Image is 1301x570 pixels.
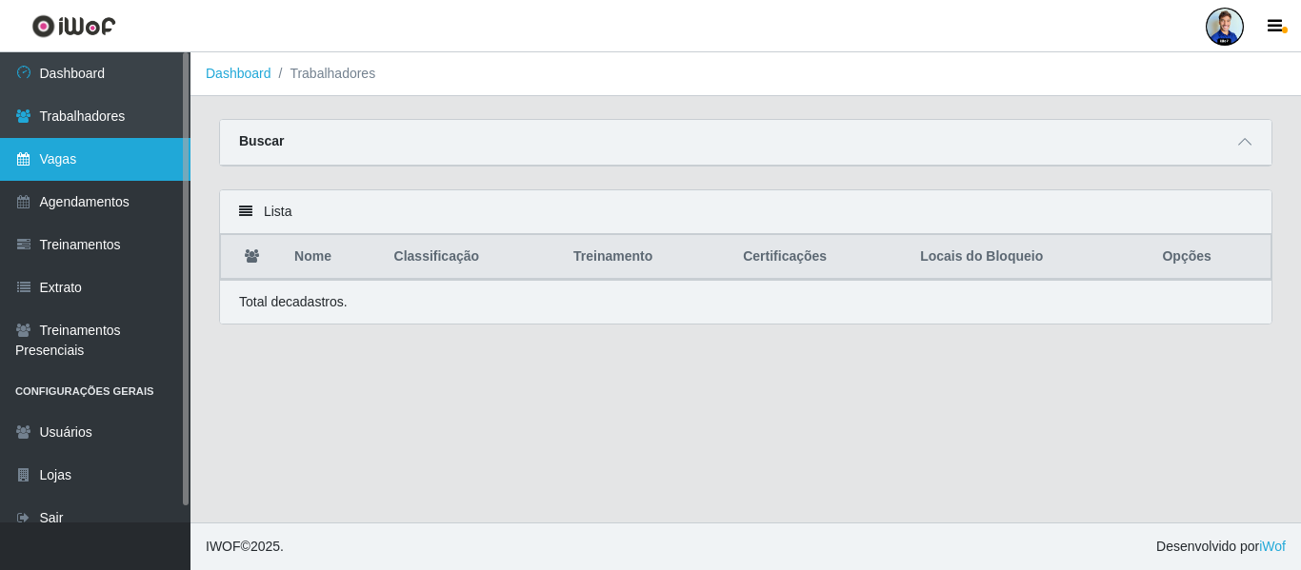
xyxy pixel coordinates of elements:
[562,235,731,280] th: Treinamento
[383,235,563,280] th: Classificação
[909,235,1151,280] th: Locais do Bloqueio
[239,133,284,148] strong: Buscar
[206,66,271,81] a: Dashboard
[1151,235,1271,280] th: Opções
[239,292,348,312] p: Total de cadastros.
[731,235,909,280] th: Certificações
[31,14,116,38] img: CoreUI Logo
[206,537,284,557] span: © 2025 .
[1156,537,1286,557] span: Desenvolvido por
[283,235,382,280] th: Nome
[1259,539,1286,554] a: iWof
[271,64,376,84] li: Trabalhadores
[190,52,1301,96] nav: breadcrumb
[206,539,241,554] span: IWOF
[220,190,1271,234] div: Lista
